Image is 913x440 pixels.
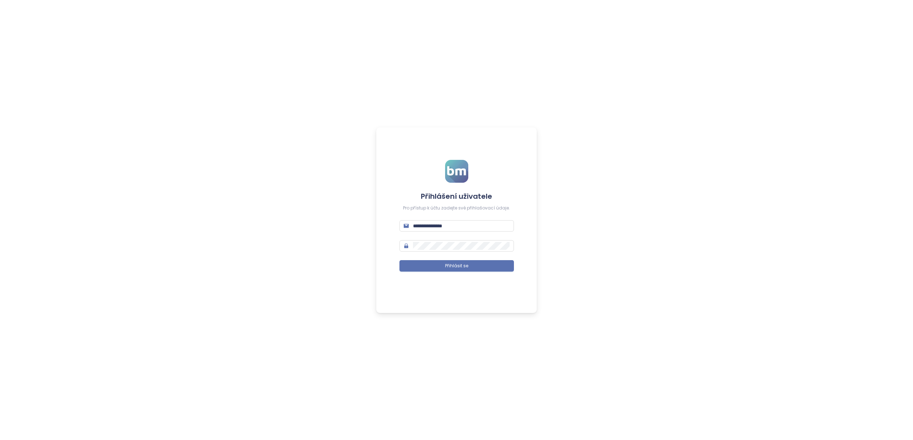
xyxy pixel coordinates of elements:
[404,243,409,248] span: lock
[399,260,514,272] button: Přihlásit se
[399,191,514,201] h4: Přihlášení uživatele
[445,160,468,183] img: logo
[399,205,514,212] div: Pro přístup k účtu zadejte své přihlašovací údaje.
[404,223,409,228] span: mail
[445,263,468,269] span: Přihlásit se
